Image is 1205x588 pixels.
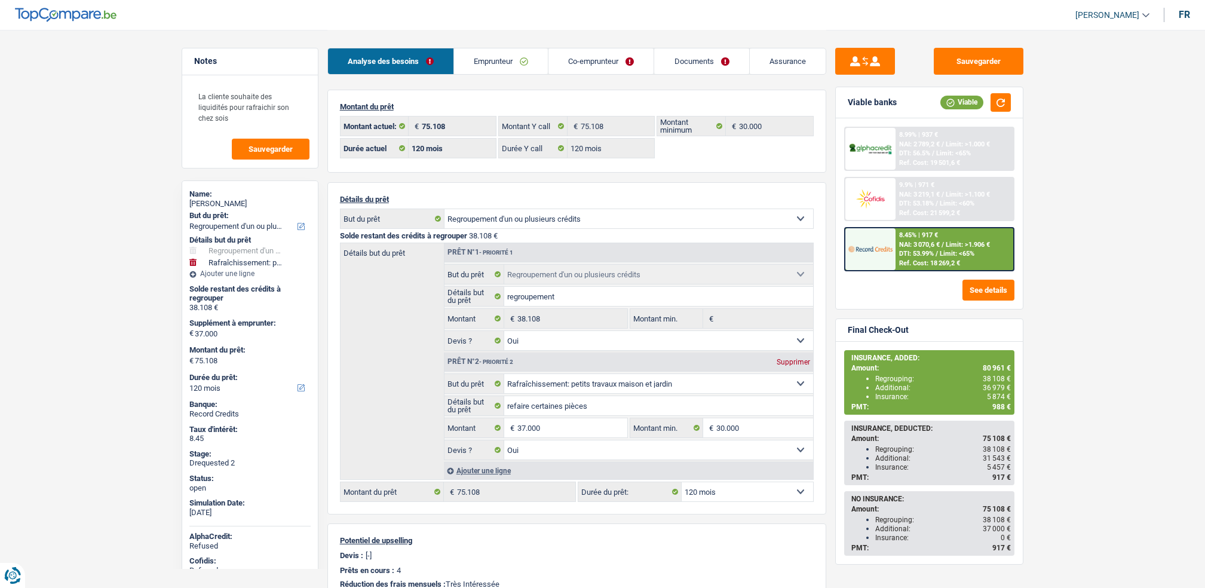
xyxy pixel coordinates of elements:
span: DTI: 56.5% [899,149,930,157]
a: Co-emprunteur [548,48,654,74]
label: But du prêt [444,374,505,393]
label: Durée du prêt: [578,482,682,501]
div: Prêt n°1 [444,249,516,256]
div: Regrouping: [875,375,1011,383]
div: Supprimer [774,359,813,366]
h5: Notes [194,56,306,66]
p: Prêts en cours : [340,566,394,575]
img: Record Credits [848,238,893,260]
span: € [703,418,716,437]
label: Détails but du prêt [341,243,444,257]
label: Montant du prêt [341,482,444,501]
div: Insurance: [875,534,1011,542]
label: But du prêt [341,209,444,228]
label: But du prêt [444,265,505,284]
label: Montant min. [630,309,703,328]
label: Durée du prêt: [189,373,308,382]
p: Montant du prêt [340,102,814,111]
div: Banque: [189,400,311,409]
div: Amount: [851,434,1011,443]
img: AlphaCredit [848,142,893,156]
span: € [726,117,739,136]
span: 80 961 € [983,364,1011,372]
span: 917 € [992,544,1011,552]
div: PMT: [851,544,1011,552]
span: Limit: <65% [936,149,971,157]
label: Supplément à emprunter: [189,318,308,328]
span: - Priorité 2 [479,359,513,365]
div: 38.108 € [189,303,311,313]
label: Devis ? [444,440,505,460]
p: Potentiel de upselling [340,536,814,545]
div: Refused [189,566,311,575]
div: Ref. Cost: 19 501,6 € [899,159,960,167]
div: Regrouping: [875,516,1011,524]
span: DTI: 53.99% [899,250,934,258]
div: INSURANCE, ADDED: [851,354,1011,362]
span: Limit: >1.000 € [946,140,990,148]
a: Assurance [750,48,826,74]
span: / [936,250,938,258]
a: [PERSON_NAME] [1066,5,1149,25]
span: 37 000 € [983,525,1011,533]
div: 9.9% | 971 € [899,181,934,189]
span: Limit: <65% [940,250,974,258]
div: Refused [189,541,311,551]
label: Détails but du prêt [444,396,505,415]
div: open [189,483,311,493]
div: Additional: [875,384,1011,392]
span: € [189,356,194,366]
label: Montant min. [630,418,703,437]
span: € [444,482,457,501]
div: Ref. Cost: 18 269,2 € [899,259,960,267]
a: Emprunteur [454,48,548,74]
button: See details [962,280,1014,301]
span: / [932,149,934,157]
div: Amount: [851,505,1011,513]
span: NAI: 3 219,1 € [899,191,940,198]
div: Ajouter une ligne [444,462,813,479]
div: 8.99% | 937 € [899,131,938,139]
div: Solde restant des crédits à regrouper [189,284,311,303]
span: / [942,191,944,198]
div: 8.45% | 917 € [899,231,938,239]
div: Prêt n°2 [444,358,516,366]
span: - Priorité 1 [479,249,513,256]
div: PMT: [851,473,1011,482]
div: Additional: [875,454,1011,463]
label: Devis ? [444,331,505,350]
div: Viable [940,96,983,109]
span: € [568,117,581,136]
div: Insurance: [875,393,1011,401]
button: Sauvegarder [934,48,1023,75]
div: Taux d'intérêt: [189,425,311,434]
span: / [936,200,938,207]
span: € [703,309,716,328]
span: Limit: <60% [940,200,974,207]
span: € [189,329,194,338]
a: Documents [654,48,749,74]
img: Cofidis [848,188,893,210]
div: Drequested 2 [189,458,311,468]
div: [DATE] [189,508,311,517]
span: 38 108 € [983,516,1011,524]
div: Name: [189,189,311,199]
label: Détails but du prêt [444,287,505,306]
span: Sauvegarder [249,145,293,153]
span: € [409,117,422,136]
label: Durée actuel [341,139,409,158]
span: 75 108 € [983,434,1011,443]
span: 917 € [992,473,1011,482]
img: TopCompare Logo [15,8,116,22]
div: Amount: [851,364,1011,372]
span: 31 543 € [983,454,1011,463]
div: PMT: [851,403,1011,411]
span: 38 108 € [983,445,1011,454]
div: Additional: [875,525,1011,533]
label: Montant [444,418,505,437]
span: 988 € [992,403,1011,411]
div: Ajouter une ligne [189,269,311,278]
label: Montant actuel: [341,117,409,136]
label: Montant minimum [657,117,726,136]
div: Viable banks [848,97,897,108]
